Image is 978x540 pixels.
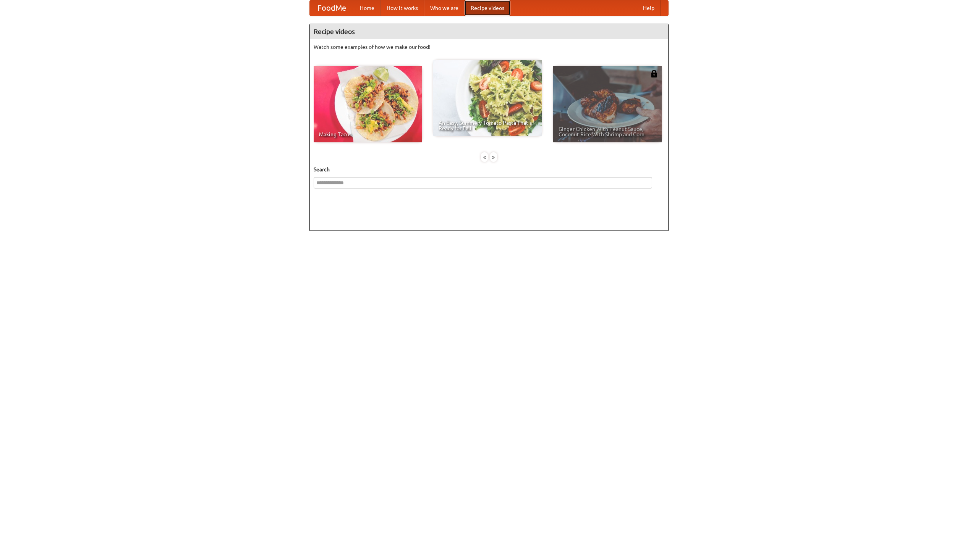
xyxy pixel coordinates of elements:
span: Making Tacos [319,132,417,137]
a: Help [637,0,661,16]
a: FoodMe [310,0,354,16]
h5: Search [314,166,664,173]
a: How it works [381,0,424,16]
div: « [481,152,488,162]
a: Home [354,0,381,16]
span: An Easy, Summery Tomato Pasta That's Ready for Fall [439,120,536,131]
div: » [490,152,497,162]
a: Making Tacos [314,66,422,142]
h4: Recipe videos [310,24,668,39]
img: 483408.png [650,70,658,77]
a: An Easy, Summery Tomato Pasta That's Ready for Fall [433,60,542,136]
a: Recipe videos [465,0,510,16]
a: Who we are [424,0,465,16]
p: Watch some examples of how we make our food! [314,43,664,51]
